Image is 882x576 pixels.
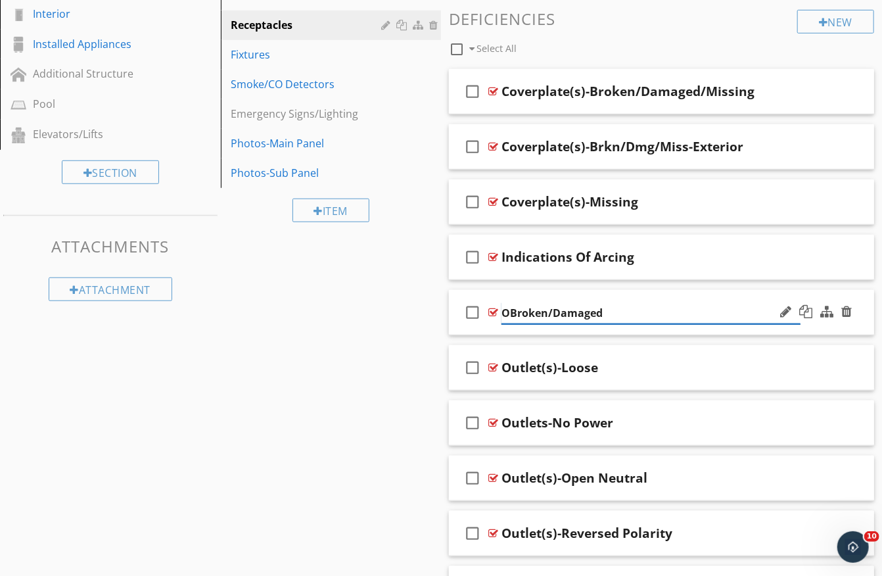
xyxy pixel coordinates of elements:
[501,84,754,99] div: Coverplate(s)-Broken/Damaged/Missing
[449,10,874,28] h3: Deficiencies
[33,126,158,142] div: Elevators/Lifts
[501,415,613,431] div: Outlets-No Power
[33,96,158,112] div: Pool
[462,76,483,107] i: check_box_outline_blank
[462,241,483,273] i: check_box_outline_blank
[797,10,874,34] div: New
[501,139,743,155] div: Coverplate(s)-Brkn/Dmg/Miss-Exterior
[231,17,386,33] div: Receptacles
[462,131,483,162] i: check_box_outline_blank
[62,160,159,184] div: Section
[33,6,158,22] div: Interior
[476,42,517,55] span: Select All
[501,525,672,541] div: Outlet(s)-Reversed Polarity
[49,277,173,301] div: Attachment
[292,199,370,222] div: Item
[462,186,483,218] i: check_box_outline_blank
[462,517,483,549] i: check_box_outline_blank
[231,106,386,122] div: Emergency Signs/Lighting
[231,165,386,181] div: Photos-Sub Panel
[33,36,158,52] div: Installed Appliances
[501,194,638,210] div: Coverplate(s)-Missing
[864,531,879,542] span: 10
[231,76,386,92] div: Smoke/CO Detectors
[33,66,158,82] div: Additional Structure
[462,352,483,383] i: check_box_outline_blank
[462,297,483,328] i: check_box_outline_blank
[837,531,869,563] iframe: Intercom live chat
[501,360,598,375] div: Outlet(s)-Loose
[501,470,647,486] div: Outlet(s)-Open Neutral
[231,135,386,151] div: Photos-Main Panel
[462,407,483,439] i: check_box_outline_blank
[231,47,386,62] div: Fixtures
[501,249,634,265] div: Indications Of Arcing
[462,462,483,494] i: check_box_outline_blank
